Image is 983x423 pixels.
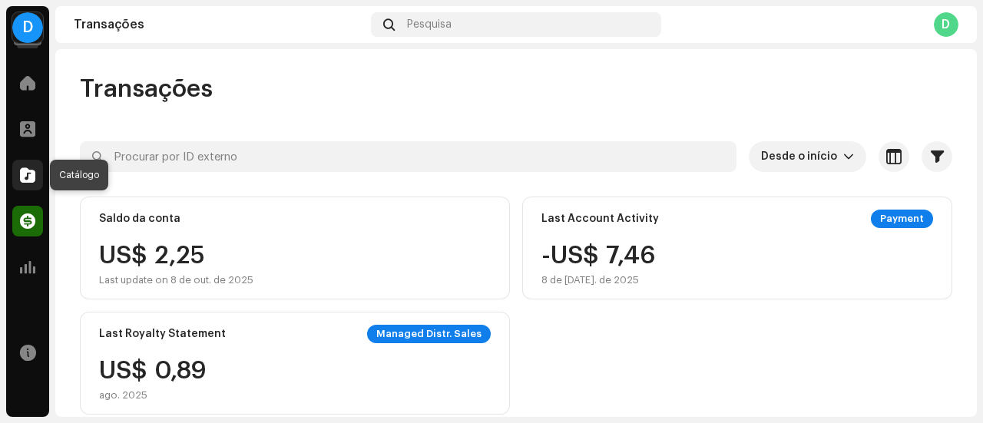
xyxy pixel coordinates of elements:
div: Last Account Activity [541,213,659,225]
div: Transações [74,18,365,31]
input: Procurar por ID externo [80,141,736,172]
div: Payment [871,210,933,228]
div: Saldo da conta [99,213,180,225]
div: dropdown trigger [843,141,854,172]
div: ago. 2025 [99,389,207,402]
div: Managed Distr. Sales [367,325,491,343]
div: 8 de [DATE]. de 2025 [541,274,655,286]
span: Desde o início [761,141,843,172]
div: D [934,12,958,37]
div: Last update on 8 de out. de 2025 [99,274,253,286]
div: Last Royalty Statement [99,328,226,340]
div: D [12,12,43,43]
span: Pesquisa [407,18,452,31]
span: Transações [80,74,213,104]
